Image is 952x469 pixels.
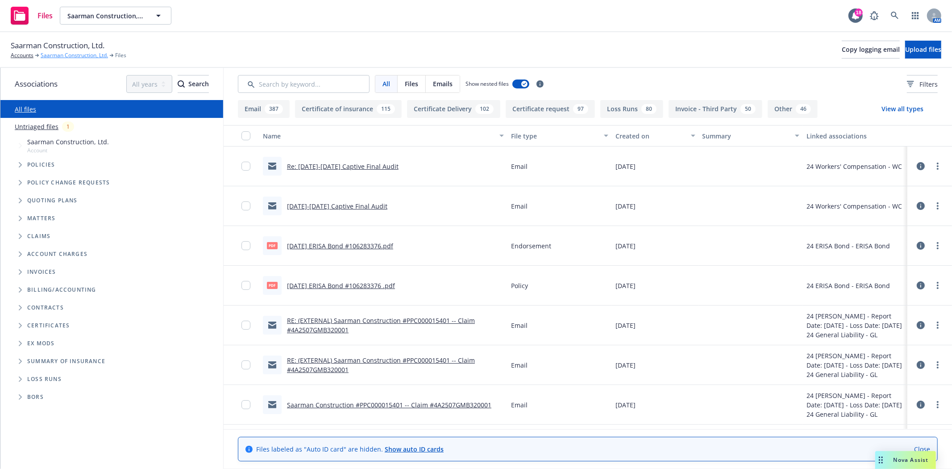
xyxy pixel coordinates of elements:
[511,162,528,171] span: Email
[615,360,636,370] span: [DATE]
[932,320,943,331] a: more
[178,80,185,88] svg: Search
[932,399,943,410] a: more
[511,241,551,251] span: Endorsement
[573,104,588,114] div: 97
[466,80,509,88] span: Show nested files
[37,12,53,19] span: Files
[806,370,904,379] div: 24 General Liability - GL
[267,242,278,249] span: pdf
[287,356,475,374] a: RE: (EXTERNAL) Saarman Construction #PPC000015401 -- Claim #4A2507GMB320001
[238,100,290,118] button: Email
[615,400,636,410] span: [DATE]
[27,147,109,154] span: Account
[178,75,209,92] div: Search
[932,161,943,172] a: more
[15,105,36,113] a: All files
[27,287,96,293] span: Billing/Accounting
[241,321,250,330] input: Toggle Row Selected
[511,281,528,290] span: Policy
[27,234,50,239] span: Claims
[806,162,902,171] div: 24 Workers' Compensation - WC
[67,11,145,21] span: Saarman Construction, Ltd.
[238,75,370,93] input: Search by keyword...
[806,241,890,251] div: 24 ERISA Bond - ERISA Bond
[740,104,756,114] div: 50
[259,125,507,147] button: Name
[919,80,938,89] span: Filters
[11,40,104,51] span: Saarman Construction, Ltd.
[511,360,528,370] span: Email
[433,79,453,88] span: Emails
[511,321,528,330] span: Email
[27,137,109,147] span: Saarman Construction, Ltd.
[27,251,87,257] span: Account charges
[511,131,599,141] div: File type
[507,125,612,147] button: File type
[27,377,62,382] span: Loss Runs
[287,162,399,171] a: Re: [DATE]-[DATE] Captive Final Audit
[806,311,904,330] div: 24 [PERSON_NAME] - Report Date: [DATE] - Loss Date: [DATE]
[511,201,528,211] span: Email
[842,41,900,59] button: Copy logging email
[806,131,904,141] div: Linked associations
[287,316,475,334] a: RE: (EXTERNAL) Saarman Construction #PPC000015401 -- Claim #4A2507GMB320001
[615,241,636,251] span: [DATE]
[241,162,250,171] input: Toggle Row Selected
[475,104,494,114] div: 102
[385,445,444,453] a: Show auto ID cards
[41,51,108,59] a: Saarman Construction, Ltd.
[60,7,171,25] button: Saarman Construction, Ltd.
[256,444,444,454] span: Files labeled as "Auto ID card" are hidden.
[27,341,54,346] span: Ex Mods
[0,135,223,281] div: Tree Example
[905,41,941,59] button: Upload files
[855,8,863,17] div: 18
[806,330,904,339] div: 24 General Liability - GL
[377,104,395,114] div: 115
[615,131,686,141] div: Created on
[796,104,811,114] div: 46
[803,125,907,147] button: Linked associations
[703,131,790,141] div: Summary
[241,360,250,369] input: Toggle Row Selected
[905,45,941,54] span: Upload files
[62,121,74,132] div: 1
[506,100,595,118] button: Certificate request
[178,75,209,93] button: SearchSearch
[287,281,395,290] a: [DATE] ERISA Bond #106283376 .pdf
[907,80,938,89] span: Filters
[865,7,883,25] a: Report a Bug
[27,162,55,167] span: Policies
[265,104,283,114] div: 387
[11,51,33,59] a: Accounts
[932,240,943,251] a: more
[932,280,943,291] a: more
[806,391,904,410] div: 24 [PERSON_NAME] - Report Date: [DATE] - Loss Date: [DATE]
[287,242,393,250] a: [DATE] ERISA Bond #106283376.pdf
[907,75,938,93] button: Filters
[407,100,500,118] button: Certificate Delivery
[241,281,250,290] input: Toggle Row Selected
[699,125,803,147] button: Summary
[382,79,390,88] span: All
[241,131,250,140] input: Select all
[287,202,387,210] a: [DATE]-[DATE] Captive Final Audit
[27,216,55,221] span: Matters
[600,100,663,118] button: Loss Runs
[615,321,636,330] span: [DATE]
[267,282,278,289] span: pdf
[27,198,78,203] span: Quoting plans
[241,241,250,250] input: Toggle Row Selected
[932,201,943,211] a: more
[27,305,64,310] span: Contracts
[806,351,904,370] div: 24 [PERSON_NAME] - Report Date: [DATE] - Loss Date: [DATE]
[27,323,70,328] span: Certificates
[886,7,904,25] a: Search
[115,51,126,59] span: Files
[615,201,636,211] span: [DATE]
[27,269,56,275] span: Invoices
[806,281,890,290] div: 24 ERISA Bond - ERISA Bond
[241,400,250,409] input: Toggle Row Selected
[906,7,924,25] a: Switch app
